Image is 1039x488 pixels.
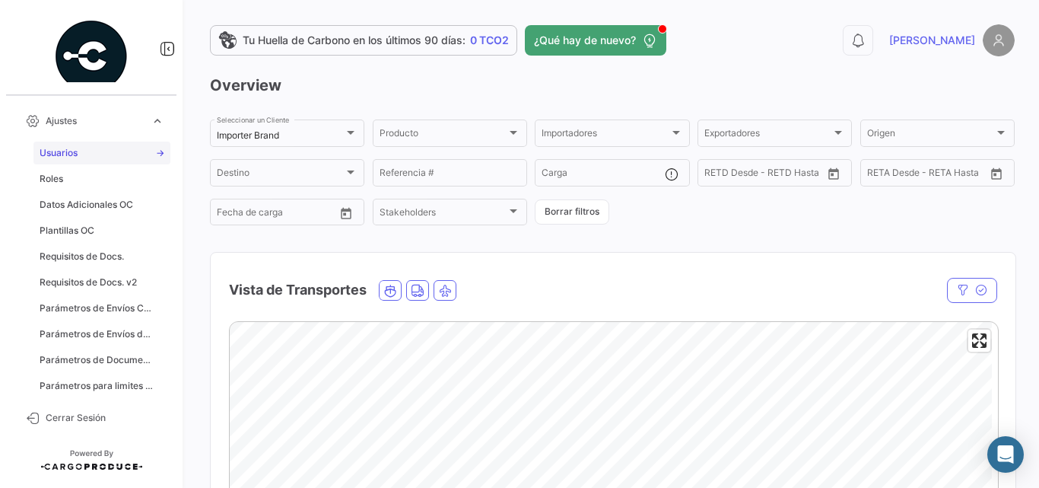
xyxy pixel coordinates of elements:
span: Usuarios [40,146,78,160]
a: Parámetros de Documentos [33,349,170,372]
span: Stakeholders [380,209,507,220]
input: Desde [704,170,732,180]
span: Requisitos de Docs. v2 [40,276,137,289]
h3: Overview [210,75,1015,96]
span: Requisitos de Docs. [40,250,124,263]
span: Destino [217,170,344,180]
span: Roles [40,172,63,186]
a: Tu Huella de Carbono en los últimos 90 días:0 TCO2 [210,25,517,56]
input: Hasta [742,170,799,180]
a: Plantillas OC [33,219,170,242]
span: Producto [380,130,507,141]
img: placeholder-user.png [983,24,1015,56]
span: expand_more [151,114,164,128]
span: Origen [867,130,994,141]
span: Tu Huella de Carbono en los últimos 90 días: [243,33,465,48]
button: Open calendar [985,162,1008,185]
input: Desde [867,170,894,180]
span: Parámetros de Envíos de Cargas Terrestres [40,327,155,341]
button: Enter fullscreen [968,330,990,352]
span: Parámetros de Envíos Cargas Marítimas [40,301,155,315]
button: Open calendar [822,162,845,185]
span: Plantillas OC [40,224,94,238]
h4: Vista de Transportes [229,279,367,301]
a: Parámetros para limites sensores [33,375,170,397]
img: powered-by.png [53,18,129,94]
a: Requisitos de Docs. v2 [33,271,170,294]
input: Desde [217,209,244,220]
span: Datos Adicionales OC [40,198,133,212]
a: Parámetros de Envíos de Cargas Terrestres [33,323,170,346]
input: Hasta [255,209,311,220]
mat-select-trigger: Importer Brand [217,129,279,141]
input: Hasta [905,170,961,180]
button: ¿Qué hay de nuevo? [525,25,666,56]
span: Ajustes [46,114,145,128]
span: Parámetros para limites sensores [40,379,155,393]
a: Roles [33,167,170,190]
a: Parámetros de Envíos Cargas Marítimas [33,297,170,320]
span: Importadores [542,130,669,141]
span: Cerrar Sesión [46,411,164,425]
span: Exportadores [704,130,831,141]
span: [PERSON_NAME] [889,33,975,48]
button: Open calendar [335,202,357,225]
a: Requisitos de Docs. [33,245,170,268]
button: Ocean [380,281,401,300]
span: 0 TCO2 [470,33,509,48]
div: Abrir Intercom Messenger [987,436,1024,473]
button: Land [407,281,428,300]
a: Usuarios [33,142,170,164]
a: Datos Adicionales OC [33,193,170,216]
button: Air [434,281,456,300]
span: ¿Qué hay de nuevo? [534,33,636,48]
span: Parámetros de Documentos [40,353,155,367]
button: Borrar filtros [535,199,609,225]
